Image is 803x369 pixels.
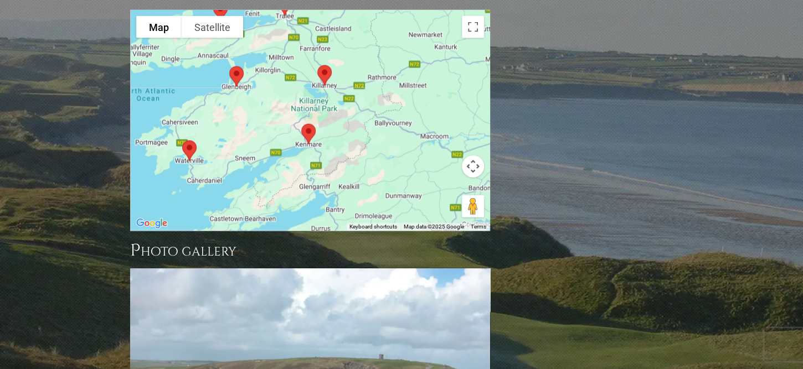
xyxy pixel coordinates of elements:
[133,216,170,231] img: Google
[404,224,464,230] span: Map data ©2025 Google
[349,223,397,231] button: Keyboard shortcuts
[182,16,243,38] button: Show satellite imagery
[136,16,182,38] button: Show street map
[462,16,484,38] button: Toggle fullscreen view
[471,224,486,230] a: Terms (opens in new tab)
[462,195,484,217] button: Drag Pegman onto the map to open Street View
[130,240,490,262] h3: Photo Gallery
[133,216,170,231] a: Open this area in Google Maps (opens a new window)
[462,155,484,178] button: Map camera controls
